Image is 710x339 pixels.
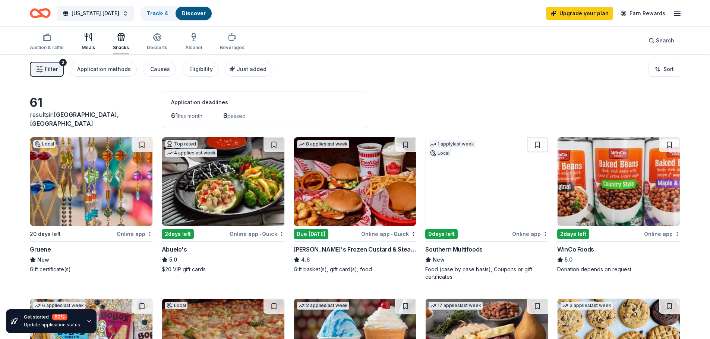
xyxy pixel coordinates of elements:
a: Track· 4 [147,10,168,16]
div: Meals [82,45,95,51]
div: Beverages [220,45,244,51]
div: $20 VIP gift cards [162,266,285,273]
div: Gift basket(s), gift card(s), food [294,266,417,273]
button: Snacks [113,30,129,54]
div: WinCo Foods [557,245,594,254]
button: Just added [225,62,272,77]
div: Online app [117,229,153,239]
div: 8 applies last week [297,140,349,148]
div: 2 [59,59,67,66]
div: Online app Quick [230,229,285,239]
span: • [259,231,261,237]
span: in [30,111,119,127]
span: 4.6 [301,255,310,264]
div: Southern Multifoods [425,245,482,254]
a: Home [30,4,51,22]
button: Application methods [70,62,137,77]
div: Gift certificate(s) [30,266,153,273]
span: passed [227,113,246,119]
button: Track· 4Discover [140,6,212,21]
div: Online app Quick [361,229,416,239]
span: Search [656,36,674,45]
img: Image for Abuelo's [162,137,284,226]
img: Image for Southern Multifoods [426,137,548,226]
div: 17 applies last week [429,302,483,310]
span: 5.0 [565,255,572,264]
div: Abuelo's [162,245,187,254]
button: Filter2 [30,62,64,77]
span: [GEOGRAPHIC_DATA], [GEOGRAPHIC_DATA] [30,111,119,127]
a: Image for Abuelo's Top rated4 applieslast week2days leftOnline app•QuickAbuelo's5.0$20 VIP gift c... [162,137,285,273]
div: 2 days left [162,229,194,239]
img: Image for Freddy's Frozen Custard & Steakburgers [294,137,416,226]
div: 4 applies last week [165,149,217,157]
div: Eligibility [189,65,213,74]
div: Donation depends on request [557,266,680,273]
button: Eligibility [182,62,219,77]
span: [US_STATE] [DATE] [72,9,119,18]
button: Search [643,33,680,48]
a: Image for WinCo Foods2days leftOnline appWinCo Foods5.0Donation depends on request [557,137,680,273]
div: results [30,110,153,128]
span: 5.0 [169,255,177,264]
div: Desserts [147,45,167,51]
div: Auction & raffle [30,45,64,51]
span: New [37,255,49,264]
a: Image for Freddy's Frozen Custard & Steakburgers8 applieslast weekDue [DATE]Online app•Quick[PERS... [294,137,417,273]
div: Get started [24,314,80,320]
div: Causes [150,65,170,74]
div: 20 days left [30,230,61,239]
div: 9 days left [425,229,458,239]
div: Local [429,150,451,157]
span: Just added [237,66,266,72]
div: Online app [644,229,680,239]
div: Food (case by case basis), Coupons or gift certificates [425,266,548,281]
span: Filter [45,65,58,74]
div: Snacks [113,45,129,51]
div: [PERSON_NAME]'s Frozen Custard & Steakburgers [294,245,417,254]
div: 6 applies last week [33,302,85,310]
span: this month [178,113,202,119]
button: Alcohol [185,30,202,54]
a: Upgrade your plan [546,7,613,20]
a: Earn Rewards [616,7,670,20]
div: Top rated [165,140,198,148]
button: Desserts [147,30,167,54]
span: Sort [663,65,674,74]
div: 1 apply last week [429,140,476,148]
div: 61 [30,95,153,110]
div: Update application status [24,322,80,328]
a: Image for Southern Multifoods1 applylast weekLocal9days leftOnline appSouthern MultifoodsNewFood ... [425,137,548,281]
span: 61 [171,112,178,119]
div: 2 days left [557,229,589,239]
button: [US_STATE] [DATE] [57,6,134,21]
img: Image for WinCo Foods [558,137,680,226]
span: 8 [223,112,227,119]
div: Alcohol [185,45,202,51]
a: Discover [182,10,206,16]
div: Application methods [77,65,131,74]
button: Sort [648,62,680,77]
div: Gruene [30,245,51,254]
div: 80 % [52,314,67,320]
div: Local [165,302,187,309]
div: 2 applies last week [297,302,349,310]
div: Due [DATE] [294,229,328,239]
button: Auction & raffle [30,30,64,54]
button: Meals [82,30,95,54]
div: 3 applies last week [561,302,613,310]
button: Causes [143,62,176,77]
span: • [391,231,392,237]
div: Local [33,140,56,148]
button: Beverages [220,30,244,54]
div: Online app [512,229,548,239]
div: Application deadlines [171,98,359,107]
span: New [433,255,445,264]
img: Image for Gruene [30,137,152,226]
a: Image for GrueneLocal20 days leftOnline appGrueneNewGift certificate(s) [30,137,153,273]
